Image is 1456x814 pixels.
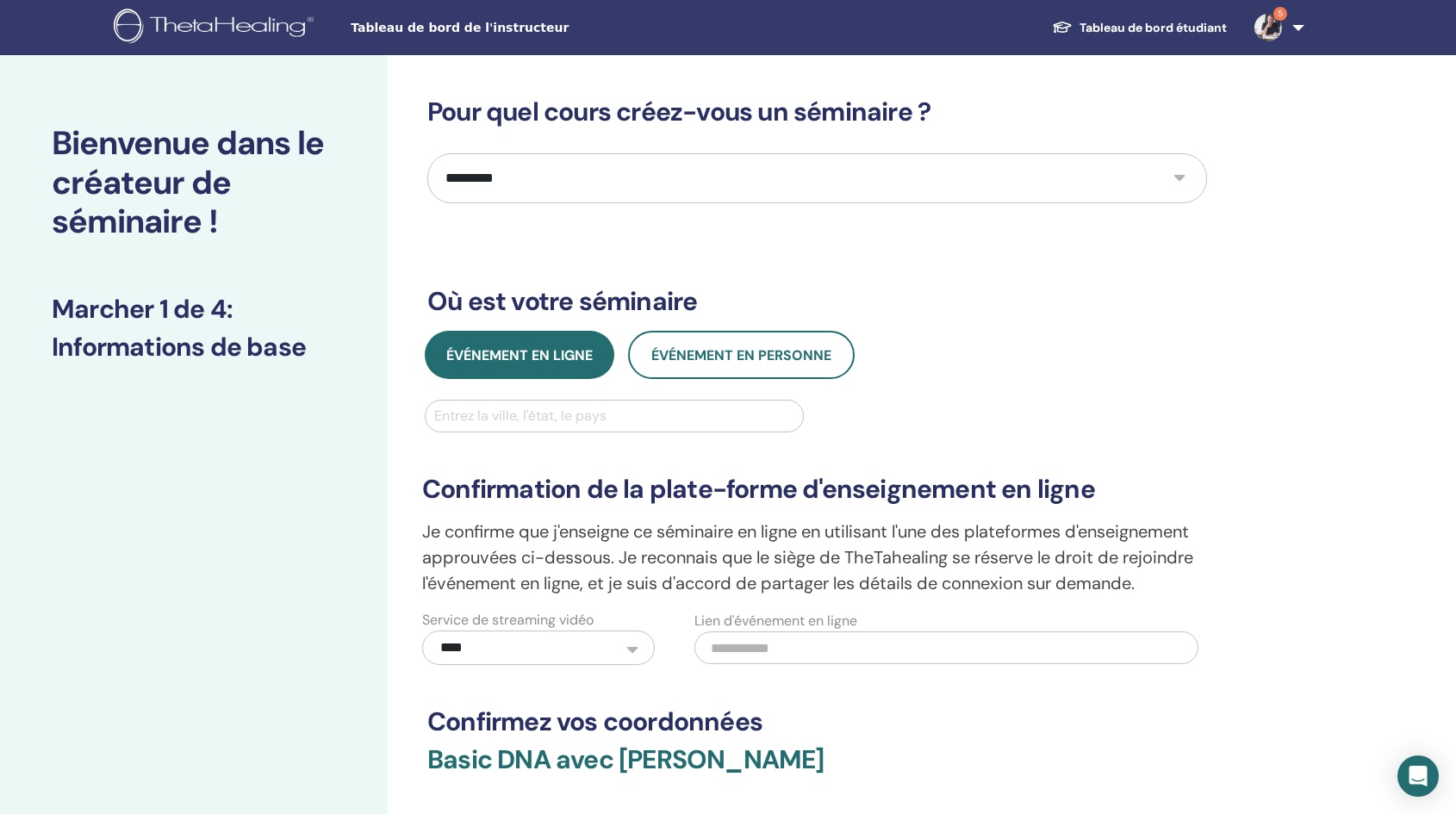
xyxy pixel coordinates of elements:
[427,706,1207,737] h3: Confirmez vos coordonnées
[427,744,1207,796] h3: Basic DNA avec [PERSON_NAME]
[446,346,593,364] span: Événement en ligne
[1052,20,1073,34] img: graduation-cap-white.svg
[52,332,336,363] h3: Informations de base
[425,331,614,379] button: Événement en ligne
[694,611,857,631] label: Lien d'événement en ligne
[422,474,1212,505] h3: Confirmation de la plate-forme d'enseignement en ligne
[1397,755,1439,797] div: Open Intercom Messenger
[52,294,336,325] h3: Marcher 1 de 4 :
[351,19,609,37] span: Tableau de bord de l'instructeur
[114,9,320,47] img: logo.png
[422,519,1212,596] p: Je confirme que j'enseigne ce séminaire en ligne en utilisant l'une des plateformes d'enseignemen...
[422,610,594,631] label: Service de streaming vidéo
[651,346,831,364] span: Événement en personne
[1254,14,1282,41] img: default.jpg
[628,331,855,379] button: Événement en personne
[427,96,1207,127] h3: Pour quel cours créez-vous un séminaire ?
[1273,7,1287,21] span: 5
[427,286,1207,317] h3: Où est votre séminaire
[52,124,336,242] h2: Bienvenue dans le créateur de séminaire !
[1038,12,1241,44] a: Tableau de bord étudiant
